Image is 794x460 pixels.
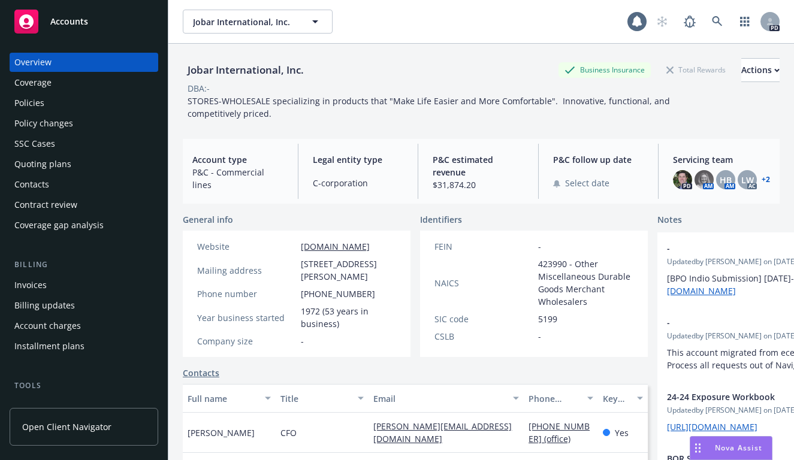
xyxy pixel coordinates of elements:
div: FEIN [434,240,533,253]
span: General info [183,213,233,226]
button: Title [276,384,369,413]
a: Search [705,10,729,34]
a: Coverage [10,73,158,92]
span: Servicing team [673,153,770,166]
div: Website [197,240,296,253]
span: Nova Assist [715,443,762,453]
a: Policies [10,93,158,113]
a: Contract review [10,195,158,214]
button: Jobar International, Inc. [183,10,333,34]
a: [URL][DOMAIN_NAME] [667,421,757,432]
span: Yes [615,426,629,439]
div: Invoices [14,276,47,295]
div: Jobar International, Inc. [183,62,309,78]
span: Accounts [50,17,88,26]
a: Billing updates [10,296,158,315]
span: - [538,240,541,253]
a: Manage files [10,397,158,416]
a: Installment plans [10,337,158,356]
span: Account type [192,153,283,166]
div: Policy changes [14,114,73,133]
div: Actions [741,59,780,81]
span: C-corporation [313,177,404,189]
div: Coverage [14,73,52,92]
a: Switch app [733,10,757,34]
div: Tools [10,380,158,392]
div: Phone number [197,287,296,300]
span: [PERSON_NAME] [188,426,255,439]
div: Drag to move [690,437,705,459]
span: - [301,335,304,347]
span: Notes [657,213,682,228]
button: Email [369,384,524,413]
span: $31,874.20 [433,178,524,191]
span: Select date [565,177,609,189]
div: Email [373,392,506,405]
span: Identifiers [420,213,462,226]
a: Contacts [183,367,219,379]
div: Key contact [603,392,630,405]
a: Report a Bug [678,10,702,34]
span: Legal entity type [313,153,404,166]
div: Quoting plans [14,155,71,174]
div: Contacts [14,175,49,194]
div: Business Insurance [558,62,651,77]
span: Open Client Navigator [22,420,111,433]
div: Company size [197,335,296,347]
a: Policy changes [10,114,158,133]
img: photo [673,170,692,189]
a: Overview [10,53,158,72]
span: - [538,330,541,343]
span: P&C - Commercial lines [192,166,283,191]
a: SSC Cases [10,134,158,153]
a: Contacts [10,175,158,194]
a: Start snowing [650,10,674,34]
div: Year business started [197,311,296,324]
a: Invoices [10,276,158,295]
div: CSLB [434,330,533,343]
div: Coverage gap analysis [14,216,104,235]
div: Account charges [14,316,81,335]
span: 1972 (53 years in business) [301,305,396,330]
div: Billing updates [14,296,75,315]
span: STORES-WHOLESALE specializing in products that "Make Life Easier and More Comfortable". Innovativ... [188,95,672,119]
div: Mailing address [197,264,296,277]
div: Manage files [14,397,65,416]
a: [PERSON_NAME][EMAIL_ADDRESS][DOMAIN_NAME] [373,420,512,444]
a: Quoting plans [10,155,158,174]
span: 5199 [538,313,557,325]
div: Total Rewards [660,62,732,77]
button: Key contact [598,384,648,413]
div: Title [280,392,351,405]
div: Overview [14,53,52,72]
span: LW [741,174,754,186]
div: SSC Cases [14,134,55,153]
div: DBA: - [188,82,210,95]
a: [DOMAIN_NAME] [301,241,370,252]
div: Installment plans [14,337,84,356]
div: Full name [188,392,258,405]
span: P&C estimated revenue [433,153,524,178]
span: [PHONE_NUMBER] [301,287,375,300]
span: HB [720,174,732,186]
span: [STREET_ADDRESS][PERSON_NAME] [301,258,396,283]
span: P&C follow up date [553,153,644,166]
a: +2 [762,176,770,183]
a: Accounts [10,5,158,38]
div: SIC code [434,313,533,325]
div: NAICS [434,277,533,289]
button: Full name [183,384,276,413]
a: Account charges [10,316,158,335]
span: CFO [280,426,297,439]
a: [PHONE_NUMBER] (office) [529,420,590,444]
button: Phone number [524,384,598,413]
div: Phone number [529,392,580,405]
button: Nova Assist [690,436,772,460]
div: Contract review [14,195,77,214]
a: Coverage gap analysis [10,216,158,235]
button: Actions [741,58,780,82]
div: Billing [10,259,158,271]
div: Policies [14,93,44,113]
span: 423990 - Other Miscellaneous Durable Goods Merchant Wholesalers [538,258,633,308]
img: photo [695,170,714,189]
